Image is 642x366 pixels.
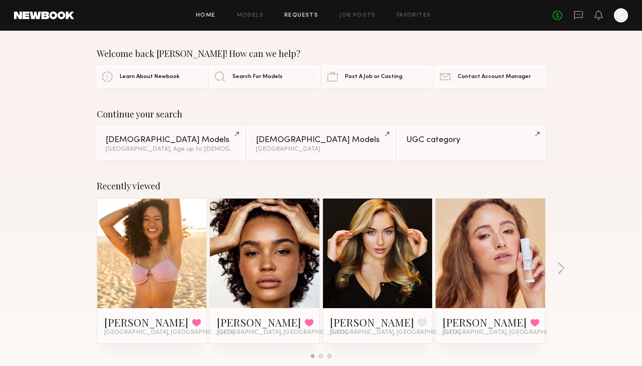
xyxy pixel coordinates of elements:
a: Home [196,13,216,18]
span: Search For Models [232,74,283,80]
a: [PERSON_NAME] [443,315,527,329]
a: UGC category [397,126,545,160]
a: [PERSON_NAME] [330,315,414,329]
span: [GEOGRAPHIC_DATA], [GEOGRAPHIC_DATA] [104,329,235,336]
div: [GEOGRAPHIC_DATA], Age up to [DEMOGRAPHIC_DATA]. [106,146,236,153]
a: Job Posts [339,13,376,18]
div: Welcome back [PERSON_NAME]! How can we help? [97,48,546,59]
a: [DEMOGRAPHIC_DATA] Models[GEOGRAPHIC_DATA] [247,126,395,160]
span: Post A Job or Casting [345,74,402,80]
span: [GEOGRAPHIC_DATA], [GEOGRAPHIC_DATA] [330,329,461,336]
a: C [614,8,628,22]
span: [GEOGRAPHIC_DATA], [GEOGRAPHIC_DATA] [217,329,348,336]
a: Learn About Newbook [97,66,207,88]
div: [DEMOGRAPHIC_DATA] Models [106,136,236,144]
a: Post A Job or Casting [322,66,433,88]
a: [PERSON_NAME] [217,315,301,329]
a: Favorites [397,13,431,18]
div: [DEMOGRAPHIC_DATA] Models [256,136,386,144]
a: Models [237,13,263,18]
div: Recently viewed [97,181,546,191]
span: Contact Account Manager [458,74,531,80]
span: Learn About Newbook [120,74,180,80]
a: Requests [284,13,318,18]
div: [GEOGRAPHIC_DATA] [256,146,386,153]
a: Search For Models [209,66,320,88]
span: [GEOGRAPHIC_DATA], [GEOGRAPHIC_DATA] [443,329,573,336]
a: [DEMOGRAPHIC_DATA] Models[GEOGRAPHIC_DATA], Age up to [DEMOGRAPHIC_DATA]. [97,126,245,160]
div: Continue your search [97,109,546,119]
div: UGC category [406,136,536,144]
a: Contact Account Manager [435,66,545,88]
a: [PERSON_NAME] [104,315,188,329]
